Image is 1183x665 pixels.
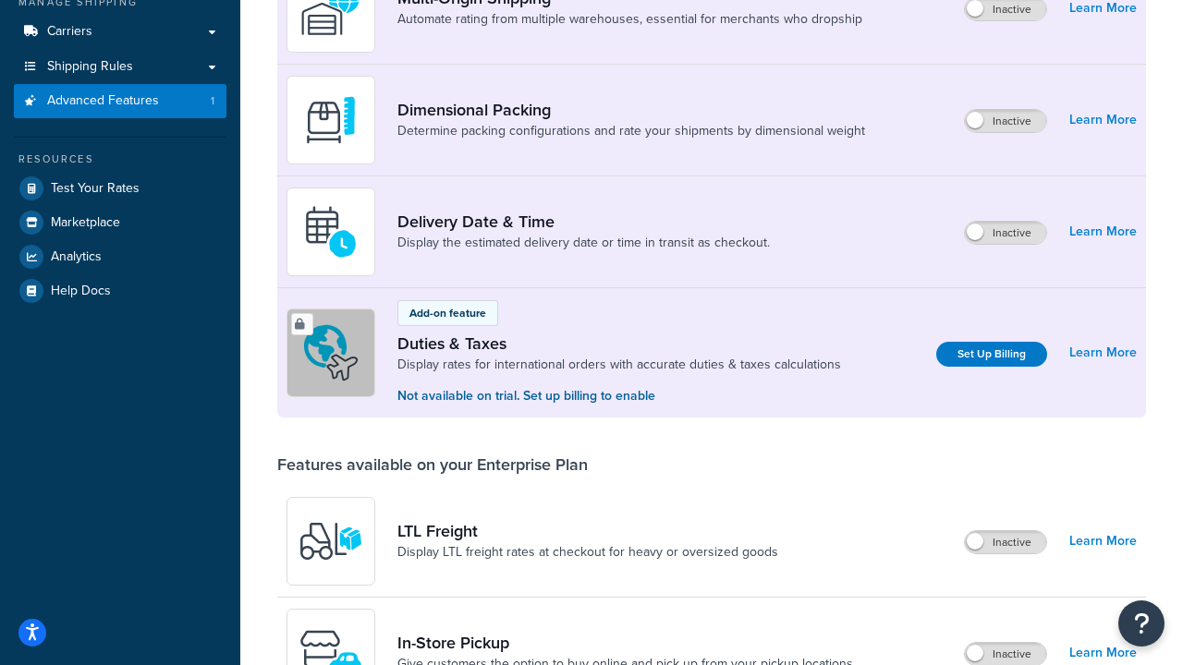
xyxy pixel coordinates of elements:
[397,633,853,653] a: In-Store Pickup
[397,333,841,354] a: Duties & Taxes
[397,234,770,252] a: Display the estimated delivery date or time in transit as checkout.
[397,100,865,120] a: Dimensional Packing
[47,24,92,40] span: Carriers
[1069,219,1137,245] a: Learn More
[965,531,1046,553] label: Inactive
[1118,600,1165,647] button: Open Resource Center
[277,454,588,475] div: Features available on your Enterprise Plan
[14,206,226,239] a: Marketplace
[51,215,120,231] span: Marketplace
[14,240,226,273] a: Analytics
[936,342,1047,367] a: Set Up Billing
[965,110,1046,132] label: Inactive
[397,521,778,541] a: LTL Freight
[397,386,841,406] p: Not available on trial. Set up billing to enable
[14,84,226,118] a: Advanced Features1
[1069,528,1137,554] a: Learn More
[397,543,778,562] a: Display LTL freight rates at checkout for heavy or oversized goods
[14,50,226,84] a: Shipping Rules
[51,181,140,197] span: Test Your Rates
[965,643,1046,665] label: Inactive
[14,15,226,49] a: Carriers
[299,199,363,264] img: gfkeb5ejjkALwAAAABJRU5ErkJggg==
[211,93,214,109] span: 1
[51,284,111,299] span: Help Docs
[14,84,226,118] li: Advanced Features
[409,305,486,321] p: Add-on feature
[1069,107,1137,133] a: Learn More
[397,10,862,29] a: Automate rating from multiple warehouses, essential for merchants who dropship
[299,509,363,574] img: y79ZsPf0fXUFUhFXDzUgf+ktZg5F2+ohG75+v3d2s1D9TjoU8PiyCIluIjV41seZevKCRuEjTPPOKHJsQcmKCXGdfprl3L4q7...
[299,88,363,152] img: DTVBYsAAAAAASUVORK5CYII=
[14,151,226,167] div: Resources
[397,356,841,374] a: Display rates for international orders with accurate duties & taxes calculations
[1069,340,1137,366] a: Learn More
[47,93,159,109] span: Advanced Features
[397,122,865,140] a: Determine packing configurations and rate your shipments by dimensional weight
[965,222,1046,244] label: Inactive
[47,59,133,75] span: Shipping Rules
[397,212,770,232] a: Delivery Date & Time
[51,249,102,265] span: Analytics
[14,274,226,308] a: Help Docs
[14,172,226,205] a: Test Your Rates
